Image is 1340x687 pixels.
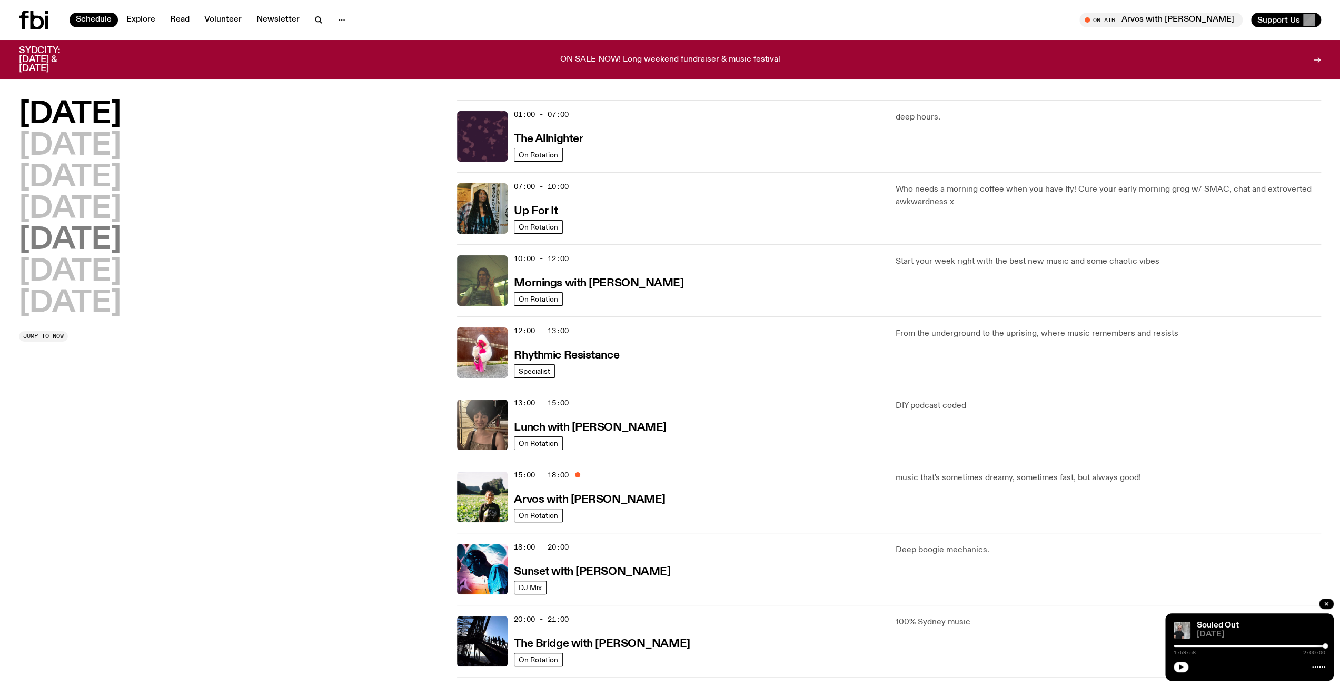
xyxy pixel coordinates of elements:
span: 1:59:58 [1174,650,1196,655]
span: On Rotation [519,656,558,664]
a: Souled Out [1197,621,1239,630]
a: On Rotation [514,148,563,162]
h3: SYDCITY: [DATE] & [DATE] [19,46,86,73]
img: Jim Kretschmer in a really cute outfit with cute braids, standing on a train holding up a peace s... [457,255,508,306]
a: The Bridge with [PERSON_NAME] [514,636,690,650]
p: deep hours. [896,111,1321,124]
span: [DATE] [1197,631,1325,639]
a: On Rotation [514,653,563,666]
a: Up For It [514,204,558,217]
h3: Arvos with [PERSON_NAME] [514,494,665,505]
button: [DATE] [19,195,121,224]
a: Mornings with [PERSON_NAME] [514,276,683,289]
button: Support Us [1251,13,1321,27]
button: [DATE] [19,132,121,161]
a: DJ Mix [514,581,547,594]
button: Jump to now [19,331,68,342]
span: On Rotation [519,440,558,447]
span: 13:00 - 15:00 [514,398,569,408]
a: On Rotation [514,509,563,522]
a: Volunteer [198,13,248,27]
h3: Up For It [514,206,558,217]
p: DIY podcast coded [896,400,1321,412]
p: ON SALE NOW! Long weekend fundraiser & music festival [560,55,780,65]
h3: Lunch with [PERSON_NAME] [514,422,666,433]
img: Bri is smiling and wearing a black t-shirt. She is standing in front of a lush, green field. Ther... [457,472,508,522]
a: On Rotation [514,220,563,234]
span: 01:00 - 07:00 [514,109,569,120]
a: Sunset with [PERSON_NAME] [514,564,670,578]
a: Rhythmic Resistance [514,348,619,361]
span: On Rotation [519,295,558,303]
a: Newsletter [250,13,306,27]
span: DJ Mix [519,584,542,592]
a: Arvos with [PERSON_NAME] [514,492,665,505]
span: 2:00:00 [1303,650,1325,655]
span: 20:00 - 21:00 [514,614,569,624]
span: 10:00 - 12:00 [514,254,569,264]
span: 15:00 - 18:00 [514,470,569,480]
img: Ify - a Brown Skin girl with black braided twists, looking up to the side with her tongue stickin... [457,183,508,234]
span: Support Us [1257,15,1300,25]
span: On Rotation [519,512,558,520]
span: Specialist [519,367,550,375]
p: music that's sometimes dreamy, sometimes fast, but always good! [896,472,1321,484]
p: Who needs a morning coffee when you have Ify! Cure your early morning grog w/ SMAC, chat and extr... [896,183,1321,208]
button: [DATE] [19,226,121,255]
button: On AirArvos with [PERSON_NAME] [1079,13,1243,27]
button: [DATE] [19,257,121,287]
button: [DATE] [19,289,121,318]
a: Explore [120,13,162,27]
span: 12:00 - 13:00 [514,326,569,336]
a: Lunch with [PERSON_NAME] [514,420,666,433]
span: On Rotation [519,223,558,231]
p: 100% Sydney music [896,616,1321,629]
span: 07:00 - 10:00 [514,182,569,192]
span: Jump to now [23,333,64,339]
button: [DATE] [19,163,121,193]
h3: Mornings with [PERSON_NAME] [514,278,683,289]
button: [DATE] [19,100,121,130]
h3: Rhythmic Resistance [514,350,619,361]
a: On Rotation [514,436,563,450]
span: On Rotation [519,151,558,159]
a: Schedule [70,13,118,27]
h3: The Bridge with [PERSON_NAME] [514,639,690,650]
a: Read [164,13,196,27]
img: Simon Caldwell stands side on, looking downwards. He has headphones on. Behind him is a brightly ... [457,544,508,594]
img: Attu crouches on gravel in front of a brown wall. They are wearing a white fur coat with a hood, ... [457,327,508,378]
p: Deep boogie mechanics. [896,544,1321,556]
span: 18:00 - 20:00 [514,542,569,552]
img: People climb Sydney's Harbour Bridge [457,616,508,666]
p: Start your week right with the best new music and some chaotic vibes [896,255,1321,268]
a: The Allnighter [514,132,583,145]
img: Stephen looks directly at the camera, wearing a black tee, black sunglasses and headphones around... [1174,622,1190,639]
h3: The Allnighter [514,134,583,145]
a: Specialist [514,364,555,378]
h3: Sunset with [PERSON_NAME] [514,566,670,578]
a: On Rotation [514,292,563,306]
p: From the underground to the uprising, where music remembers and resists [896,327,1321,340]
